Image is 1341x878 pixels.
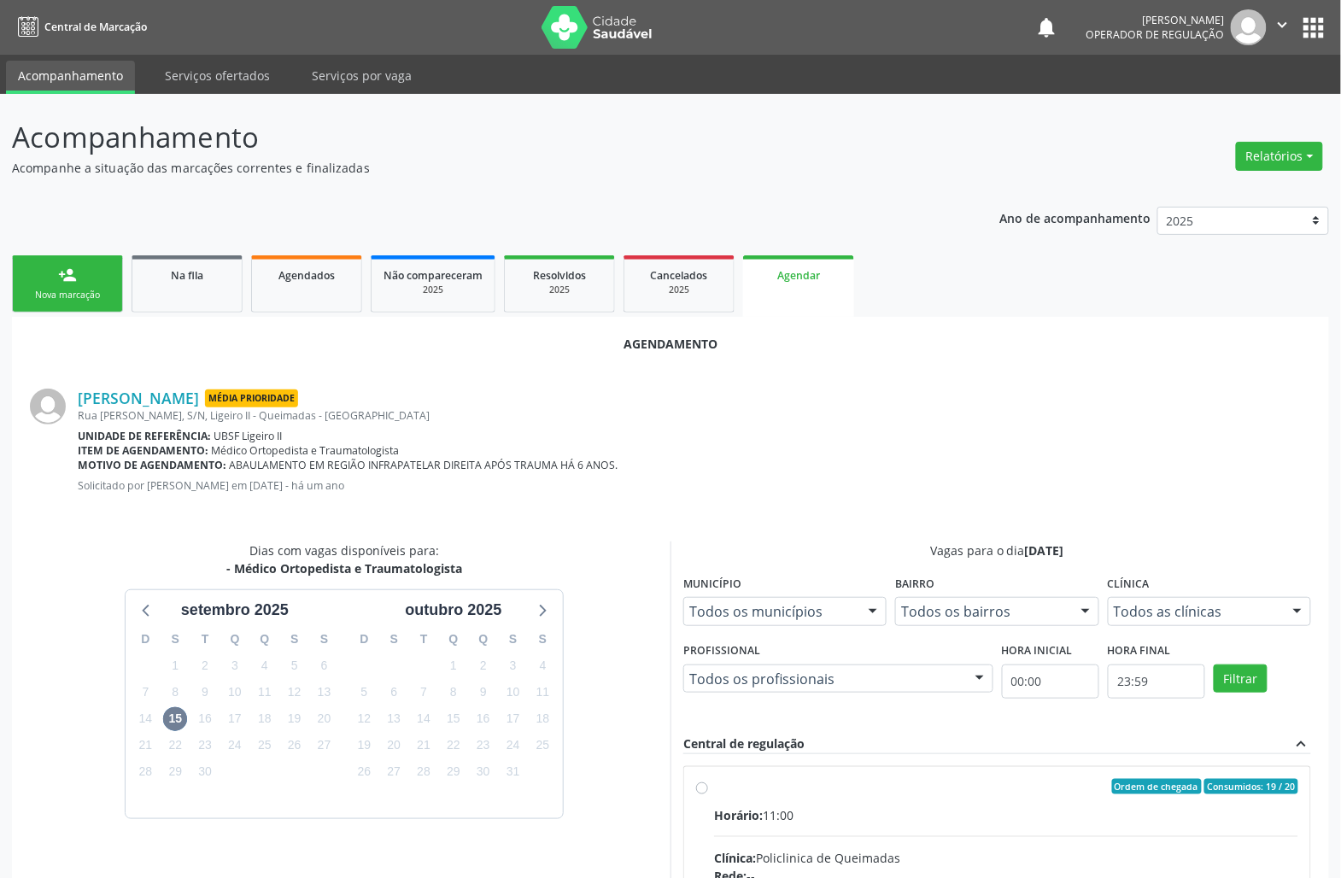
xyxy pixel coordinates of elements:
span: quarta-feira, 17 de setembro de 2025 [223,707,247,731]
span: terça-feira, 16 de setembro de 2025 [193,707,217,731]
div: 11:00 [714,806,1298,824]
span: domingo, 5 de outubro de 2025 [352,680,376,704]
span: sexta-feira, 31 de outubro de 2025 [501,760,525,784]
span: Todos as clínicas [1114,603,1276,620]
i:  [1274,15,1292,34]
div: S [528,626,558,653]
span: segunda-feira, 13 de outubro de 2025 [382,707,406,731]
div: Agendamento [30,335,1311,353]
span: Média Prioridade [205,389,298,407]
span: segunda-feira, 6 de outubro de 2025 [382,680,406,704]
div: Q [439,626,469,653]
span: sexta-feira, 17 de outubro de 2025 [501,707,525,731]
div: D [349,626,379,653]
div: 2025 [517,284,602,296]
label: Bairro [895,571,934,598]
span: sábado, 11 de outubro de 2025 [531,680,555,704]
span: UBSF Ligeiro II [214,429,283,443]
div: S [161,626,190,653]
span: Operador de regulação [1086,27,1225,42]
button: notifications [1035,15,1059,39]
div: Vagas para o dia [683,541,1311,559]
span: sábado, 4 de outubro de 2025 [531,653,555,677]
button:  [1267,9,1299,45]
span: sábado, 20 de setembro de 2025 [313,707,337,731]
span: quinta-feira, 2 de outubro de 2025 [471,653,495,677]
span: Ordem de chegada [1112,779,1202,794]
span: Todos os municípios [689,603,852,620]
span: terça-feira, 28 de outubro de 2025 [412,760,436,784]
a: Serviços por vaga [300,61,424,91]
span: domingo, 19 de outubro de 2025 [352,734,376,758]
div: Dias com vagas disponíveis para: [226,541,462,577]
span: quarta-feira, 15 de outubro de 2025 [442,707,466,731]
span: segunda-feira, 27 de outubro de 2025 [382,760,406,784]
img: img [1231,9,1267,45]
span: domingo, 14 de setembro de 2025 [133,707,157,731]
span: [DATE] [1025,542,1064,559]
span: quarta-feira, 29 de outubro de 2025 [442,760,466,784]
p: Ano de acompanhamento [1000,207,1151,228]
span: sábado, 27 de setembro de 2025 [313,734,337,758]
img: img [30,389,66,424]
div: Q [220,626,250,653]
span: terça-feira, 30 de setembro de 2025 [193,760,217,784]
div: outubro 2025 [398,599,508,622]
span: domingo, 28 de setembro de 2025 [133,760,157,784]
span: sexta-feira, 19 de setembro de 2025 [283,707,307,731]
div: D [131,626,161,653]
div: S [379,626,409,653]
div: setembro 2025 [174,599,296,622]
div: Q [249,626,279,653]
b: Motivo de agendamento: [78,458,226,472]
span: Agendados [278,268,335,283]
span: domingo, 21 de setembro de 2025 [133,734,157,758]
span: Médico Ortopedista e Traumatologista [212,443,400,458]
label: Profissional [683,638,760,664]
span: segunda-feira, 20 de outubro de 2025 [382,734,406,758]
span: sábado, 18 de outubro de 2025 [531,707,555,731]
i: expand_less [1292,735,1311,753]
div: S [279,626,309,653]
a: Acompanhamento [6,61,135,94]
span: segunda-feira, 1 de setembro de 2025 [163,653,187,677]
div: Central de regulação [683,735,805,753]
span: domingo, 12 de outubro de 2025 [352,707,376,731]
span: quinta-feira, 23 de outubro de 2025 [471,734,495,758]
span: Todos os bairros [901,603,1063,620]
button: Filtrar [1214,664,1268,694]
span: domingo, 26 de outubro de 2025 [352,760,376,784]
div: Policlinica de Queimadas [714,849,1298,867]
span: quinta-feira, 11 de setembro de 2025 [253,680,277,704]
span: Consumidos: 19 / 20 [1204,779,1298,794]
span: Não compareceram [384,268,483,283]
span: Na fila [171,268,203,283]
div: 2025 [384,284,483,296]
span: terça-feira, 2 de setembro de 2025 [193,653,217,677]
span: quinta-feira, 25 de setembro de 2025 [253,734,277,758]
span: sábado, 6 de setembro de 2025 [313,653,337,677]
label: Hora final [1108,638,1171,664]
span: quinta-feira, 9 de outubro de 2025 [471,680,495,704]
label: Município [683,571,741,598]
span: sexta-feira, 24 de outubro de 2025 [501,734,525,758]
div: T [409,626,439,653]
span: sexta-feira, 3 de outubro de 2025 [501,653,525,677]
div: person_add [58,266,77,284]
span: quarta-feira, 8 de outubro de 2025 [442,680,466,704]
span: Todos os profissionais [689,670,958,688]
a: [PERSON_NAME] [78,389,199,407]
div: Nova marcação [25,289,110,301]
span: Horário: [714,807,763,823]
input: Selecione o horário [1002,664,1099,699]
span: Clínica: [714,850,756,866]
span: quarta-feira, 1 de outubro de 2025 [442,653,466,677]
div: T [190,626,220,653]
div: Rua [PERSON_NAME], S/N, Ligeiro II - Queimadas - [GEOGRAPHIC_DATA] [78,408,1311,423]
span: terça-feira, 21 de outubro de 2025 [412,734,436,758]
span: quinta-feira, 16 de outubro de 2025 [471,707,495,731]
span: terça-feira, 23 de setembro de 2025 [193,734,217,758]
span: quarta-feira, 22 de outubro de 2025 [442,734,466,758]
span: segunda-feira, 29 de setembro de 2025 [163,760,187,784]
div: S [498,626,528,653]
